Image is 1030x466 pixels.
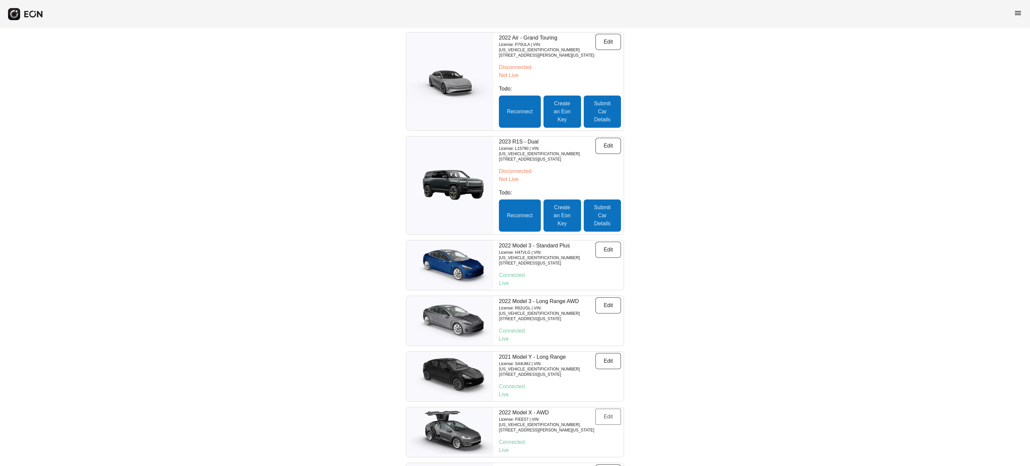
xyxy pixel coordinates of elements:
[406,355,494,398] img: car
[406,243,494,287] img: car
[499,446,621,454] p: Live
[499,361,595,372] p: License: S44UMJ | VIN: [US_VEHICLE_IDENTIFICATION_NUMBER]
[499,271,621,279] p: Connected
[499,417,595,427] p: License: FIEE57 | VIN: [US_VEHICLE_IDENTIFICATION_NUMBER]
[499,383,621,391] p: Connected
[499,353,595,361] p: 2021 Model Y - Long Range
[406,164,494,207] img: car
[499,242,595,250] p: 2022 Model 3 - Standard Plus
[499,327,621,335] p: Connected
[499,250,595,260] p: License: H47VLG | VIN: [US_VEHICLE_IDENTIFICATION_NUMBER]
[499,34,595,42] p: 2022 Air - Grand Touring
[543,96,581,128] button: Create an Eon Key
[499,138,595,146] p: 2023 R1S - Dual
[406,299,494,343] img: car
[499,96,541,128] button: Reconnect
[595,297,621,313] button: Edit
[584,199,621,232] button: Submit Car Details
[543,199,581,232] button: Create an Eon Key
[499,438,621,446] p: Connected
[499,71,621,79] p: Not Live
[499,189,621,197] p: Todo:
[406,410,494,454] img: car
[499,167,621,175] p: Disconnected
[406,60,494,103] img: car
[499,199,541,232] button: Reconnect
[595,34,621,50] button: Edit
[499,316,595,322] p: [STREET_ADDRESS][US_STATE]
[595,242,621,258] button: Edit
[595,409,621,425] button: Edit
[499,157,595,162] p: [STREET_ADDRESS][US_STATE]
[499,63,621,71] p: Disconnected
[499,297,595,305] p: 2022 Model 3 - Long Range AWD
[1014,9,1022,17] span: menu
[499,85,621,93] p: Todo:
[584,96,621,128] button: Submit Car Details
[499,279,621,287] p: Live
[499,335,621,343] p: Live
[499,146,595,157] p: License: L15790 | VIN: [US_VEHICLE_IDENTIFICATION_NUMBER]
[499,409,595,417] p: 2022 Model X - AWD
[499,260,595,266] p: [STREET_ADDRESS][US_STATE]
[499,305,595,316] p: License: R62UGL | VIN: [US_VEHICLE_IDENTIFICATION_NUMBER]
[499,372,595,377] p: [STREET_ADDRESS][US_STATE]
[499,175,621,183] p: Not Live
[499,391,621,399] p: Live
[499,427,595,433] p: [STREET_ADDRESS][PERSON_NAME][US_STATE]
[499,53,595,58] p: [STREET_ADDRESS][PERSON_NAME][US_STATE]
[595,138,621,154] button: Edit
[499,42,595,53] p: License: P70ULA | VIN: [US_VEHICLE_IDENTIFICATION_NUMBER]
[595,353,621,369] button: Edit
